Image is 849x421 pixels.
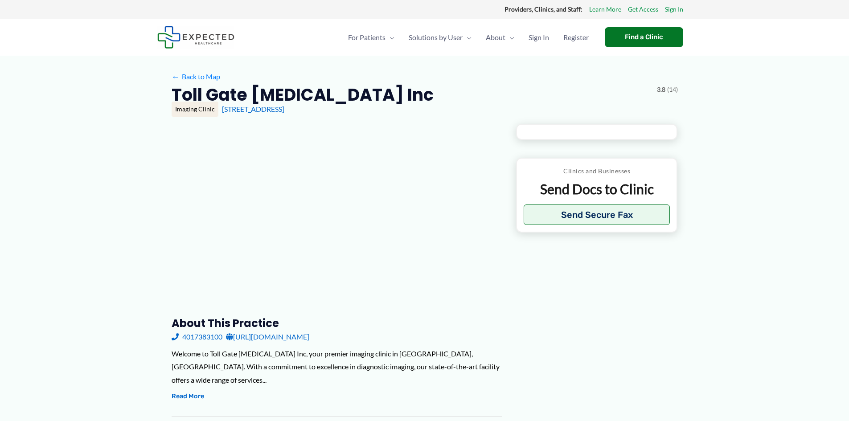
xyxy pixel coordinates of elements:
[628,4,658,15] a: Get Access
[222,105,284,113] a: [STREET_ADDRESS]
[226,330,309,343] a: [URL][DOMAIN_NAME]
[524,180,670,198] p: Send Docs to Clinic
[172,84,434,106] h2: Toll Gate [MEDICAL_DATA] Inc
[348,22,386,53] span: For Patients
[172,102,218,117] div: Imaging Clinic
[486,22,505,53] span: About
[556,22,596,53] a: Register
[524,165,670,177] p: Clinics and Businesses
[409,22,463,53] span: Solutions by User
[172,316,502,330] h3: About this practice
[563,22,589,53] span: Register
[402,22,479,53] a: Solutions by UserMenu Toggle
[341,22,402,53] a: For PatientsMenu Toggle
[172,72,180,81] span: ←
[529,22,549,53] span: Sign In
[172,391,204,402] button: Read More
[386,22,394,53] span: Menu Toggle
[524,204,670,225] button: Send Secure Fax
[589,4,621,15] a: Learn More
[665,4,683,15] a: Sign In
[521,22,556,53] a: Sign In
[341,22,596,53] nav: Primary Site Navigation
[505,22,514,53] span: Menu Toggle
[657,84,665,95] span: 3.8
[157,26,234,49] img: Expected Healthcare Logo - side, dark font, small
[463,22,472,53] span: Menu Toggle
[172,70,220,83] a: ←Back to Map
[667,84,678,95] span: (14)
[605,27,683,47] a: Find a Clinic
[172,330,222,343] a: 4017383100
[172,347,502,387] div: Welcome to Toll Gate [MEDICAL_DATA] Inc, your premier imaging clinic in [GEOGRAPHIC_DATA], [GEOGR...
[479,22,521,53] a: AboutMenu Toggle
[504,5,582,13] strong: Providers, Clinics, and Staff:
